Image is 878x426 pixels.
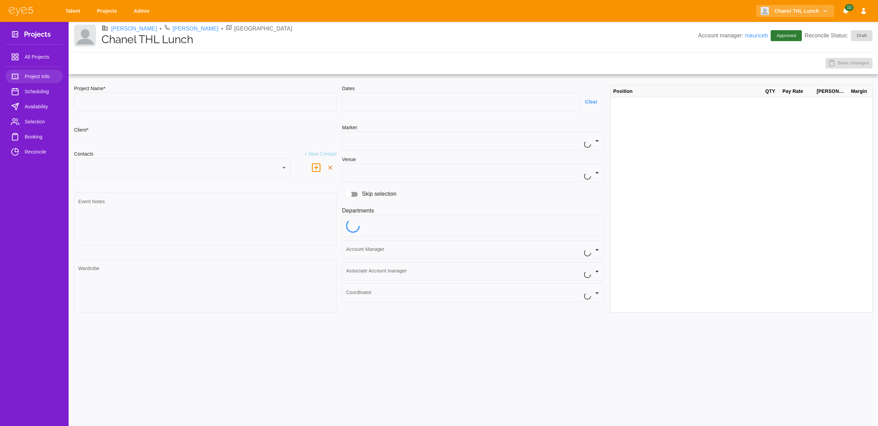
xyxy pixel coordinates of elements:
[5,85,63,98] a: Scheduling
[74,126,88,134] h6: Client*
[160,25,162,33] li: •
[304,150,336,158] p: + New Contact
[129,5,156,17] a: Admin
[342,156,356,163] h6: Venue
[761,7,769,15] img: Client logo
[102,33,698,46] h1: Chanel THL Lunch
[25,133,57,141] span: Booking
[805,30,873,41] p: Reconcile Status:
[342,188,604,201] div: Skip selection
[8,6,34,16] img: eye5
[25,148,57,156] span: Reconcile
[25,118,57,126] span: Selection
[745,33,768,38] a: mauriceb
[592,288,602,298] button: Open
[25,87,57,96] span: Scheduling
[592,136,602,146] button: Open
[840,5,852,17] button: Notifications
[24,30,51,41] h3: Projects
[74,150,93,158] h6: Contacts
[592,245,602,255] button: Open
[814,85,848,97] div: [PERSON_NAME]
[780,85,814,97] div: Pay Rate
[5,70,63,83] a: Project Info
[234,25,292,33] p: [GEOGRAPHIC_DATA]
[61,5,87,17] a: Talent
[25,53,57,61] span: All Projects
[581,96,605,108] button: Clear
[111,25,157,33] a: [PERSON_NAME]
[74,25,96,47] img: Client logo
[25,72,57,81] span: Project Info
[592,168,602,178] button: Open
[698,32,768,40] p: Account manager:
[756,5,834,17] button: Chanel THL Lunch
[5,115,63,129] a: Selection
[5,50,63,64] a: All Projects
[173,25,218,33] a: [PERSON_NAME]
[762,85,780,97] div: QTY
[324,161,336,174] button: delete
[610,85,762,97] div: Position
[845,4,853,11] span: 10
[592,267,602,276] button: Open
[221,25,223,33] li: •
[74,85,336,93] h6: Project Name*
[342,85,604,93] h6: Dates
[308,160,324,175] button: delete
[5,100,63,113] a: Availability
[848,85,872,97] div: Margin
[342,124,604,132] h6: Market
[93,5,124,17] a: Projects
[5,145,63,159] a: Reconcile
[25,102,57,111] span: Availability
[5,130,63,144] a: Booking
[853,32,871,39] span: Draft
[772,32,800,39] span: Approved
[342,206,604,215] h6: Departments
